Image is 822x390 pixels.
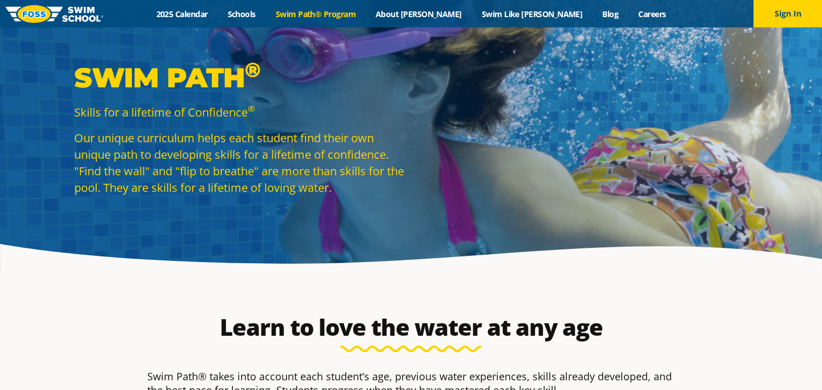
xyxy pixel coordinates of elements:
sup: ® [248,103,255,114]
p: Our unique curriculum helps each student find their own unique path to developing skills for a li... [74,130,405,196]
img: FOSS Swim School Logo [6,5,103,23]
a: Careers [628,9,676,19]
a: Swim Like [PERSON_NAME] [472,9,593,19]
a: About [PERSON_NAME] [366,9,472,19]
sup: ® [245,57,260,82]
a: Swim Path® Program [265,9,365,19]
a: 2025 Calendar [146,9,217,19]
p: Skills for a lifetime of Confidence [74,104,405,120]
a: Schools [217,9,265,19]
p: Swim Path [74,61,405,95]
a: Blog [593,9,628,19]
h2: Learn to love the water at any age [142,313,680,341]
